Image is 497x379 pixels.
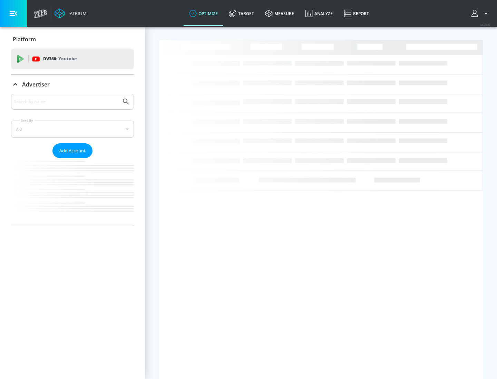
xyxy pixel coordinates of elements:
[184,1,223,26] a: optimize
[59,147,86,155] span: Add Account
[14,97,118,106] input: Search by name
[43,55,77,63] p: DV360:
[13,35,36,43] p: Platform
[223,1,260,26] a: Target
[338,1,374,26] a: Report
[300,1,338,26] a: Analyze
[480,23,490,27] span: v 4.24.0
[55,8,87,19] a: Atrium
[11,49,134,69] div: DV360: Youtube
[11,30,134,49] div: Platform
[260,1,300,26] a: measure
[11,94,134,225] div: Advertiser
[20,118,35,123] label: Sort By
[11,121,134,138] div: A-Z
[11,75,134,94] div: Advertiser
[11,158,134,225] nav: list of Advertiser
[67,10,87,17] div: Atrium
[58,55,77,62] p: Youtube
[22,81,50,88] p: Advertiser
[52,143,92,158] button: Add Account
